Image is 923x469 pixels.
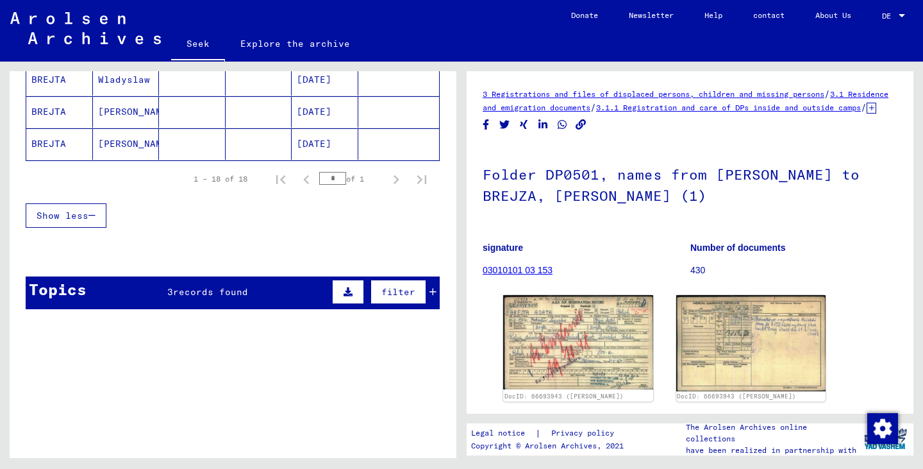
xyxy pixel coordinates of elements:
[268,166,294,192] button: First page
[861,423,910,455] img: yv_logo.png
[824,88,830,99] font: /
[629,10,674,20] font: Newsletter
[483,166,860,205] font: Folder DP0501, names from [PERSON_NAME] to BREJZA, [PERSON_NAME] (1)
[556,117,569,133] button: Share on WhatsApp
[98,74,150,85] font: Wladyslaw
[861,101,867,113] font: /
[536,117,550,133] button: Share on LinkedIn
[676,295,826,391] img: 002.jpg
[297,106,331,117] font: [DATE]
[483,243,523,253] font: signature
[346,174,364,183] font: of 1
[383,166,409,192] button: Next page
[471,428,525,438] font: Legal notice
[498,117,511,133] button: Share on Twitter
[551,428,614,438] font: Privacy policy
[297,74,331,85] font: [DATE]
[31,138,66,149] font: BREJTA
[471,441,624,450] font: Copyright © Arolsen Archives, 2021
[26,203,106,228] button: Show less
[882,11,891,21] font: DE
[297,138,331,149] font: [DATE]
[29,280,87,299] font: Topics
[31,74,66,85] font: BREJTA
[471,427,535,440] a: Legal notice
[867,413,898,444] img: Change consent
[98,138,173,149] font: [PERSON_NAME]
[194,174,247,183] font: 1 – 18 of 18
[98,106,173,117] font: [PERSON_NAME]
[173,286,248,298] font: records found
[535,427,541,439] font: |
[690,243,786,253] font: Number of documents
[517,117,531,133] button: Share on Xing
[590,101,596,113] font: /
[10,12,161,44] img: Arolsen_neg.svg
[690,265,705,275] font: 430
[596,103,861,112] a: 3.1.1 Registration and care of DPs inside and outside camps
[483,265,553,275] a: 03010101 03 153
[704,10,722,20] font: Help
[187,38,210,49] font: Seek
[867,413,897,443] div: Change consent
[677,393,796,400] a: DocID: 66693943 ([PERSON_NAME])
[37,210,88,221] font: Show less
[686,445,856,455] font: have been realized in partnership with
[294,166,319,192] button: Previous page
[541,427,629,440] a: Privacy policy
[370,280,426,304] button: filter
[815,10,851,20] font: About Us
[409,166,435,192] button: Last page
[503,295,653,389] img: 001.jpg
[167,286,173,298] font: 3
[504,393,624,400] a: DocID: 66693943 ([PERSON_NAME])
[171,28,225,62] a: Seek
[31,106,66,117] font: BREJTA
[571,10,598,20] font: Donate
[381,286,415,298] font: filter
[225,28,365,59] a: Explore the archive
[753,10,785,20] font: contact
[240,38,350,49] font: Explore the archive
[479,117,493,133] button: Share on Facebook
[483,89,824,99] a: 3 Registrations and files of displaced persons, children and missing persons
[574,117,588,133] button: Copy link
